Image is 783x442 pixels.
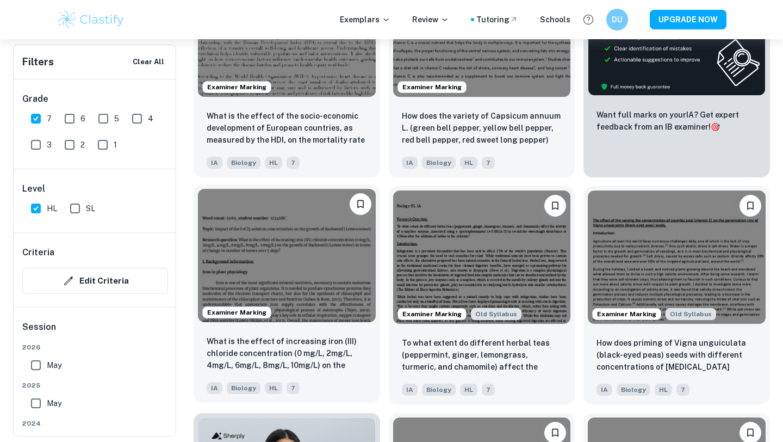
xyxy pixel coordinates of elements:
[606,9,628,30] button: DU
[340,14,390,26] p: Exemplars
[22,321,168,342] h6: Session
[611,14,624,26] h6: DU
[412,14,449,26] p: Review
[655,384,672,396] span: HL
[287,157,300,169] span: 7
[422,384,456,396] span: Biology
[393,191,571,324] img: Biology IA example thumbnail: To what extent do different herbal teas
[265,157,282,169] span: HL
[86,202,95,214] span: SL
[596,109,757,133] p: Want full marks on your IA ? Get expert feedback from an IB examiner!
[47,202,57,214] span: HL
[22,246,54,259] h6: Criteria
[22,268,168,294] button: Edit Criteria
[203,308,271,317] span: Examiner Marking
[227,157,260,169] span: Biology
[593,309,661,319] span: Examiner Marking
[57,9,126,30] img: Clastify logo
[227,382,260,394] span: Biology
[476,14,518,26] a: Tutoring
[22,380,168,390] span: 2025
[114,139,117,151] span: 1
[203,82,271,92] span: Examiner Marking
[198,189,376,322] img: Biology IA example thumbnail: What is the effect of increasing iron (I
[207,110,367,147] p: What is the effect of the socio-economic development of European countries, as measured by the HD...
[47,397,61,409] span: May
[207,157,222,169] span: IA
[398,309,466,319] span: Examiner Marking
[666,308,716,320] span: Old Syllabus
[22,54,54,70] h6: Filters
[739,195,761,217] button: Bookmark
[47,113,52,125] span: 7
[398,82,466,92] span: Examiner Marking
[114,113,119,125] span: 5
[402,337,562,374] p: To what extent do different herbal teas (peppermint, ginger, lemongrass, turmeric, and chamomile)...
[47,359,61,371] span: May
[650,10,726,29] button: UPGRADE NOW
[711,122,720,131] span: 🎯
[47,139,52,151] span: 3
[482,157,495,169] span: 7
[22,419,168,428] span: 2024
[617,384,650,396] span: Biology
[422,157,456,169] span: Biology
[22,93,168,106] h6: Grade
[666,308,716,320] div: Starting from the May 2025 session, the Biology IA requirements have changed. It's OK to refer to...
[596,337,757,374] p: How does priming of Vigna unguiculata (black-eyed peas) seeds with different concentrations of as...
[207,335,367,372] p: What is the effect of increasing iron (III) chloride concentration (0 mg/L, 2mg/L, 4mg/L, 6mg/L, ...
[544,195,566,217] button: Bookmark
[287,382,300,394] span: 7
[80,139,85,151] span: 2
[22,342,168,352] span: 2026
[80,113,85,125] span: 6
[540,14,570,26] a: Schools
[265,382,282,394] span: HL
[207,382,222,394] span: IA
[402,157,418,169] span: IA
[22,182,168,195] h6: Level
[596,384,612,396] span: IA
[471,308,521,320] span: Old Syllabus
[130,54,167,70] button: Clear All
[583,186,770,404] a: Examiner MarkingStarting from the May 2025 session, the Biology IA requirements have changed. It'...
[482,384,495,396] span: 7
[588,191,766,324] img: Biology IA example thumbnail: How does priming of Vigna unguiculata (b
[402,110,562,147] p: How does the variety of Capsicum annuum L. (green bell pepper, yellow bell pepper, red bell peppe...
[148,113,153,125] span: 4
[350,193,371,215] button: Bookmark
[676,384,689,396] span: 7
[579,10,598,29] button: Help and Feedback
[194,186,380,404] a: Examiner MarkingBookmarkWhat is the effect of increasing iron (III) chloride concentration (0 mg/...
[471,308,521,320] div: Starting from the May 2025 session, the Biology IA requirements have changed. It's OK to refer to...
[460,384,477,396] span: HL
[402,384,418,396] span: IA
[460,157,477,169] span: HL
[389,186,575,404] a: Examiner MarkingStarting from the May 2025 session, the Biology IA requirements have changed. It'...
